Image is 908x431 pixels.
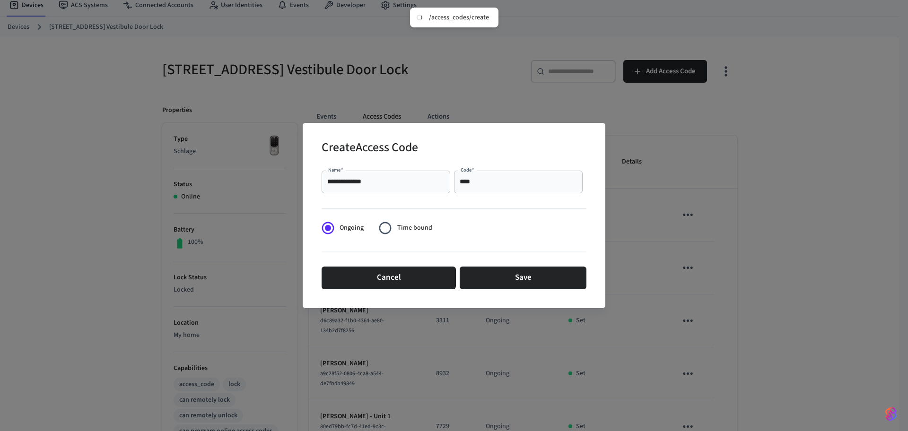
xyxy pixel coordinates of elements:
span: Time bound [397,223,432,233]
span: Ongoing [340,223,364,233]
button: Cancel [322,267,456,289]
h2: Create Access Code [322,134,418,163]
div: /access_codes/create [429,13,489,22]
label: Name [328,166,343,173]
label: Code [461,166,474,173]
button: Save [460,267,586,289]
img: SeamLogoGradient.69752ec5.svg [885,406,897,422]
